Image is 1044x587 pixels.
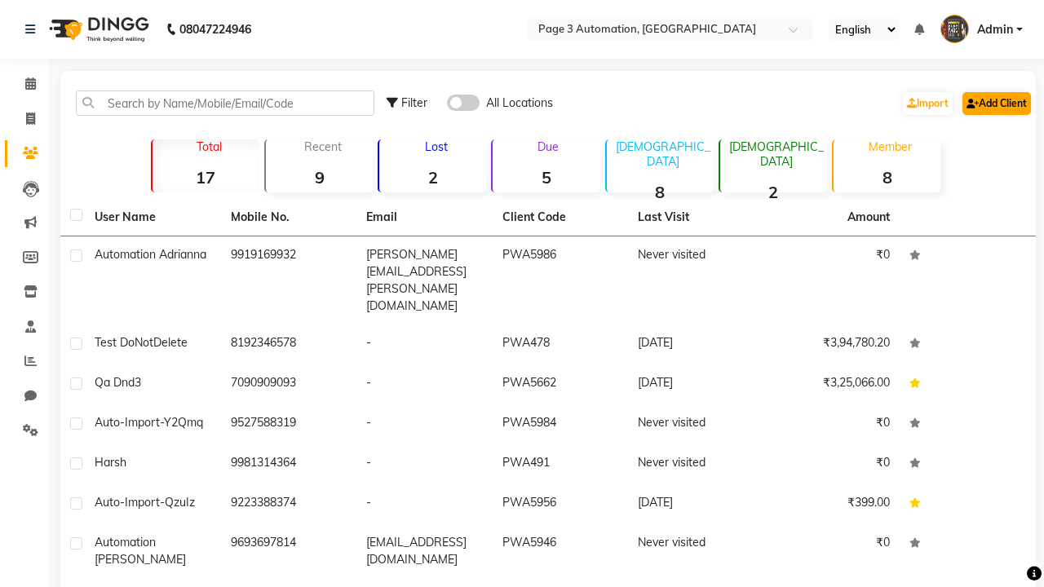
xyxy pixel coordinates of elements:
[493,444,629,484] td: PWA491
[95,335,188,350] span: Test DoNotDelete
[493,199,629,236] th: Client Code
[493,324,629,364] td: PWA478
[628,236,764,324] td: Never visited
[386,139,486,154] p: Lost
[356,484,493,524] td: -
[977,21,1013,38] span: Admin
[95,535,186,567] span: Automation [PERSON_NAME]
[628,444,764,484] td: Never visited
[496,139,599,154] p: Due
[720,182,827,202] strong: 2
[153,167,259,188] strong: 17
[221,484,357,524] td: 9223388374
[356,236,493,324] td: [PERSON_NAME][EMAIL_ADDRESS][PERSON_NAME][DOMAIN_NAME]
[401,95,427,110] span: Filter
[356,364,493,404] td: -
[607,182,714,202] strong: 8
[221,199,357,236] th: Mobile No.
[764,404,900,444] td: ₹0
[903,92,953,115] a: Import
[221,444,357,484] td: 9981314364
[764,324,900,364] td: ₹3,94,780.20
[221,364,357,404] td: 7090909093
[95,247,206,262] span: Automation Adrianna
[764,444,900,484] td: ₹0
[356,324,493,364] td: -
[356,524,493,578] td: [EMAIL_ADDRESS][DOMAIN_NAME]
[159,139,259,154] p: Total
[95,375,141,390] span: Qa Dnd3
[42,7,153,52] img: logo
[493,167,599,188] strong: 5
[221,236,357,324] td: 9919169932
[628,484,764,524] td: [DATE]
[179,7,251,52] b: 08047224946
[628,524,764,578] td: Never visited
[628,199,764,236] th: Last Visit
[613,139,714,169] p: [DEMOGRAPHIC_DATA]
[221,404,357,444] td: 9527588319
[356,444,493,484] td: -
[356,199,493,236] th: Email
[379,167,486,188] strong: 2
[95,455,126,470] span: Harsh
[764,364,900,404] td: ₹3,25,066.00
[628,324,764,364] td: [DATE]
[95,495,195,510] span: Auto-Import-QzuIz
[628,364,764,404] td: [DATE]
[834,167,940,188] strong: 8
[764,524,900,578] td: ₹0
[940,15,969,43] img: Admin
[962,92,1031,115] a: Add Client
[76,90,374,116] input: Search by Name/Mobile/Email/Code
[764,236,900,324] td: ₹0
[493,404,629,444] td: PWA5984
[266,167,373,188] strong: 9
[628,404,764,444] td: Never visited
[493,236,629,324] td: PWA5986
[838,199,900,236] th: Amount
[493,484,629,524] td: PWA5956
[840,139,940,154] p: Member
[85,199,221,236] th: User Name
[221,524,357,578] td: 9693697814
[486,95,553,112] span: All Locations
[493,524,629,578] td: PWA5946
[764,484,900,524] td: ₹399.00
[221,324,357,364] td: 8192346578
[493,364,629,404] td: PWA5662
[356,404,493,444] td: -
[727,139,827,169] p: [DEMOGRAPHIC_DATA]
[95,415,203,430] span: Auto-Import-Y2Qmq
[272,139,373,154] p: Recent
